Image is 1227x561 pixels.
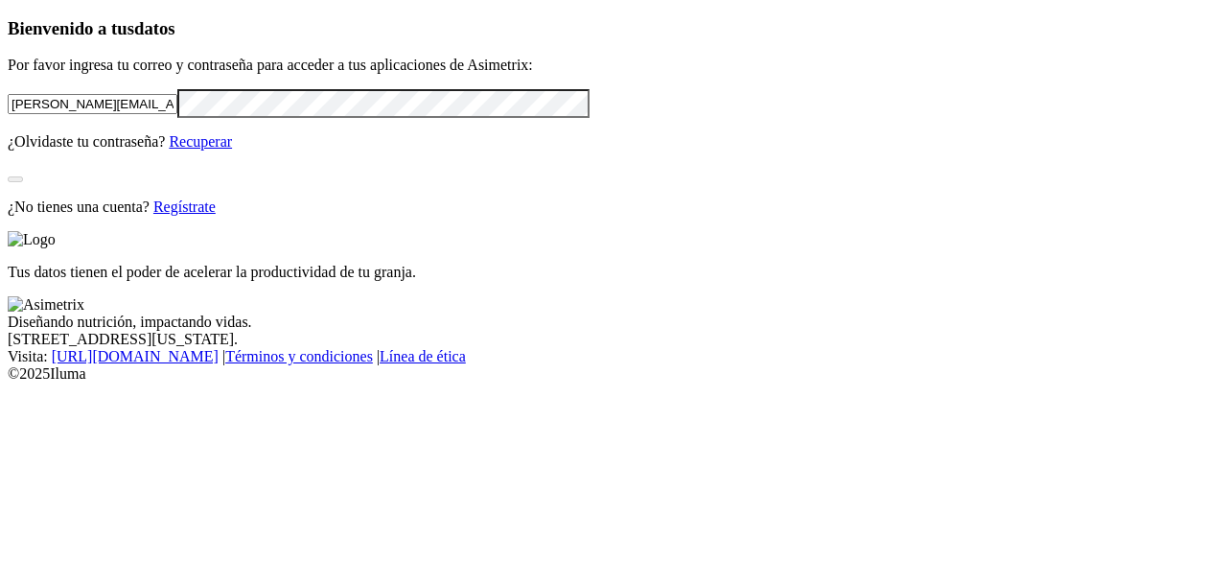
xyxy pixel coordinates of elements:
a: Regístrate [153,199,216,215]
img: Asimetrix [8,296,84,314]
a: Recuperar [169,133,232,150]
a: Términos y condiciones [225,348,373,364]
p: Tus datos tienen el poder de acelerar la productividad de tu granja. [8,264,1219,281]
div: [STREET_ADDRESS][US_STATE]. [8,331,1219,348]
h3: Bienvenido a tus [8,18,1219,39]
div: © 2025 Iluma [8,365,1219,383]
p: Por favor ingresa tu correo y contraseña para acceder a tus aplicaciones de Asimetrix: [8,57,1219,74]
a: Línea de ética [380,348,466,364]
div: Diseñando nutrición, impactando vidas. [8,314,1219,331]
p: ¿No tienes una cuenta? [8,199,1219,216]
a: [URL][DOMAIN_NAME] [52,348,219,364]
span: datos [134,18,175,38]
div: Visita : | | [8,348,1219,365]
input: Tu correo [8,94,177,114]
img: Logo [8,231,56,248]
p: ¿Olvidaste tu contraseña? [8,133,1219,151]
